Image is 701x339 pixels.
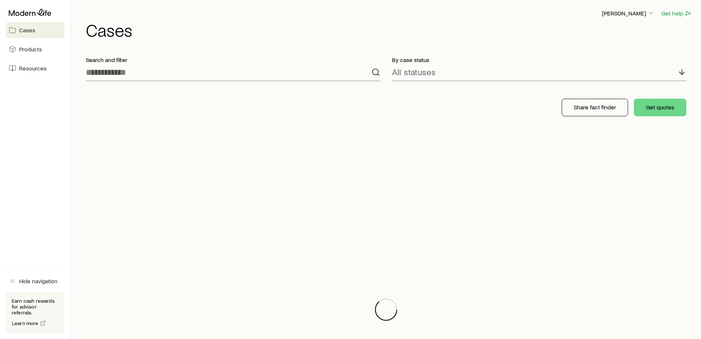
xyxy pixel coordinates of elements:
p: Share fact finder [574,103,616,111]
p: [PERSON_NAME] [602,10,655,17]
span: Products [19,45,42,53]
div: Earn cash rewards for advisor referrals.Learn more [6,292,65,333]
p: Search and filter [86,56,380,63]
button: Share fact finder [562,99,628,116]
a: Cases [6,22,65,38]
span: Resources [19,65,47,72]
button: Get quotes [634,99,686,116]
p: By case status [392,56,686,63]
a: Products [6,41,65,57]
button: Hide navigation [6,273,65,289]
p: Earn cash rewards for advisor referrals. [12,298,59,316]
button: [PERSON_NAME] [602,9,655,18]
h1: Cases [86,21,692,39]
span: Cases [19,26,35,34]
a: Resources [6,60,65,76]
span: Learn more [12,321,38,326]
p: All statuses [392,67,436,77]
button: Get help [661,9,692,18]
span: Hide navigation [19,277,58,285]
